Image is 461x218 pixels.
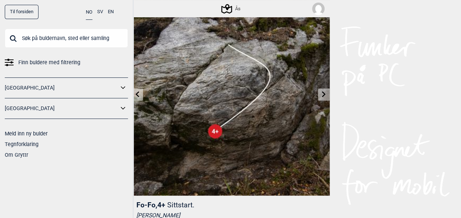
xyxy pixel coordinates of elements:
span: Finn buldere med filtrering [18,57,80,68]
input: Søk på buldernavn, sted eller samling [5,29,128,48]
p: Sittstart. [167,201,194,209]
a: Meld inn ny bulder [5,131,48,137]
a: Finn buldere med filtrering [5,57,128,68]
a: [GEOGRAPHIC_DATA] [5,103,118,114]
button: SV [97,5,103,19]
span: Fo-Fo , 4+ [136,201,165,209]
div: Ås [222,4,240,13]
a: Til forsiden [5,5,39,19]
a: [GEOGRAPHIC_DATA] [5,83,118,93]
button: NO [86,5,92,20]
button: EN [108,5,114,19]
a: Tegnforklaring [5,141,39,147]
img: User fallback1 [312,3,325,15]
a: Om Gryttr [5,152,28,158]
